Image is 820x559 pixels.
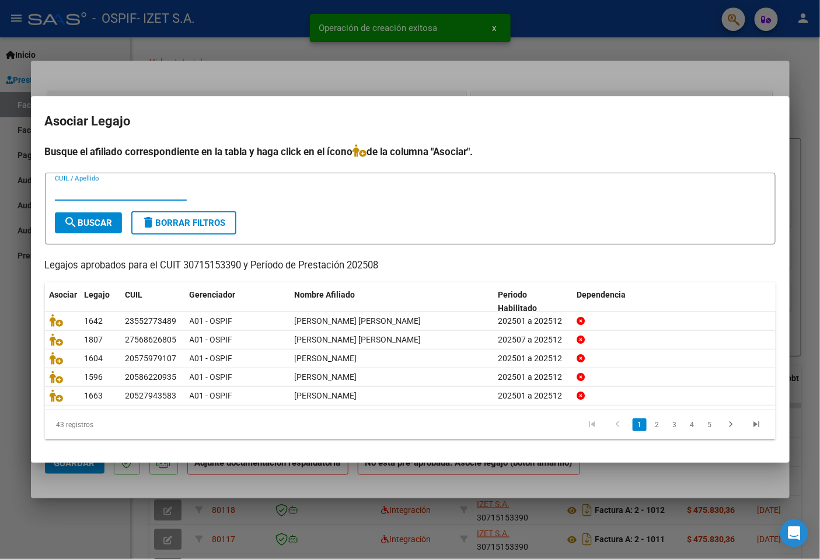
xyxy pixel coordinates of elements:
span: 1642 [85,316,103,326]
div: 27568626805 [125,333,177,347]
span: 1807 [85,335,103,344]
div: 202501 a 202512 [498,389,567,403]
datatable-header-cell: Legajo [80,282,121,321]
span: GONZALEZ MARTINEZ OSCAR ABEL [295,316,421,326]
span: Periodo Habilitado [498,290,537,313]
span: ALCARAZ SANTINO NAHUEL [295,354,357,363]
a: 1 [633,418,647,431]
div: 43 registros [45,410,189,439]
div: 202501 a 202512 [498,315,567,328]
a: go to next page [720,418,742,431]
div: 23552773489 [125,315,177,328]
a: 5 [703,418,717,431]
div: 20586220935 [125,371,177,384]
a: go to first page [581,418,603,431]
span: A01 - OSPIF [190,391,233,400]
datatable-header-cell: Gerenciador [185,282,290,321]
span: Gerenciador [190,290,236,299]
span: SCHENONE SCELATTO MIA ABIGAIL [295,335,421,344]
span: Borrar Filtros [142,218,226,228]
div: 202501 a 202512 [498,371,567,384]
button: Borrar Filtros [131,211,236,235]
mat-icon: search [64,215,78,229]
span: A01 - OSPIF [190,335,233,344]
li: page 2 [648,415,666,435]
a: 3 [668,418,682,431]
span: Buscar [64,218,113,228]
span: VOEFFRAY WALTER TAHIEL [295,372,357,382]
datatable-header-cell: CUIL [121,282,185,321]
p: Legajos aprobados para el CUIT 30715153390 y Período de Prestación 202508 [45,258,776,273]
li: page 1 [631,415,648,435]
a: go to previous page [607,418,629,431]
div: 202501 a 202512 [498,352,567,365]
h4: Busque el afiliado correspondiente en la tabla y haga click en el ícono de la columna "Asociar". [45,144,776,159]
span: Dependencia [577,290,626,299]
button: Buscar [55,212,122,233]
a: go to last page [746,418,768,431]
h2: Asociar Legajo [45,110,776,132]
span: 1596 [85,372,103,382]
a: 2 [650,418,664,431]
li: page 4 [683,415,701,435]
span: Nombre Afiliado [295,290,355,299]
span: PEREIRA ADRIEL JOEL [295,391,357,400]
span: 1663 [85,391,103,400]
mat-icon: delete [142,215,156,229]
span: Legajo [85,290,110,299]
span: A01 - OSPIF [190,354,233,363]
datatable-header-cell: Nombre Afiliado [290,282,494,321]
div: 20575979107 [125,352,177,365]
span: A01 - OSPIF [190,316,233,326]
a: 4 [685,418,699,431]
div: 20527943583 [125,389,177,403]
span: 1604 [85,354,103,363]
div: 202507 a 202512 [498,333,567,347]
span: A01 - OSPIF [190,372,233,382]
div: Open Intercom Messenger [780,519,808,547]
datatable-header-cell: Asociar [45,282,80,321]
li: page 5 [701,415,718,435]
li: page 3 [666,415,683,435]
datatable-header-cell: Dependencia [572,282,776,321]
datatable-header-cell: Periodo Habilitado [493,282,572,321]
span: Asociar [50,290,78,299]
span: CUIL [125,290,143,299]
